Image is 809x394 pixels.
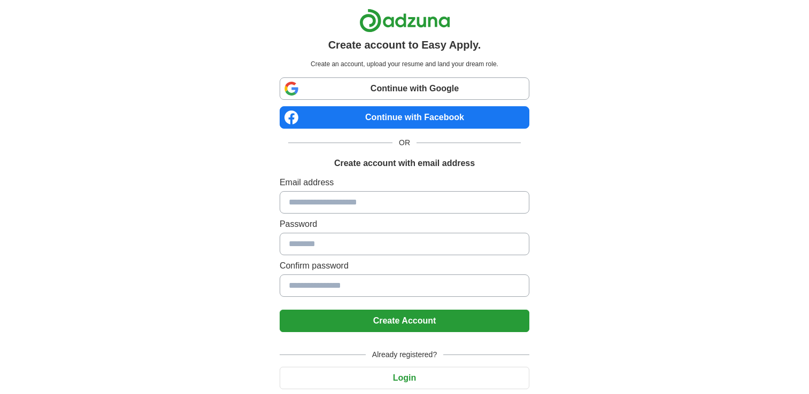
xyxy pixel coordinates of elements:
[280,218,529,231] label: Password
[359,9,450,33] img: Adzuna logo
[392,137,417,148] span: OR
[280,77,529,100] a: Continue with Google
[366,349,443,360] span: Already registered?
[282,59,527,69] p: Create an account, upload your resume and land your dream role.
[280,367,529,389] button: Login
[280,176,529,189] label: Email address
[334,157,475,170] h1: Create account with email address
[280,373,529,382] a: Login
[328,37,481,53] h1: Create account to Easy Apply.
[280,106,529,129] a: Continue with Facebook
[280,310,529,332] button: Create Account
[280,259,529,272] label: Confirm password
